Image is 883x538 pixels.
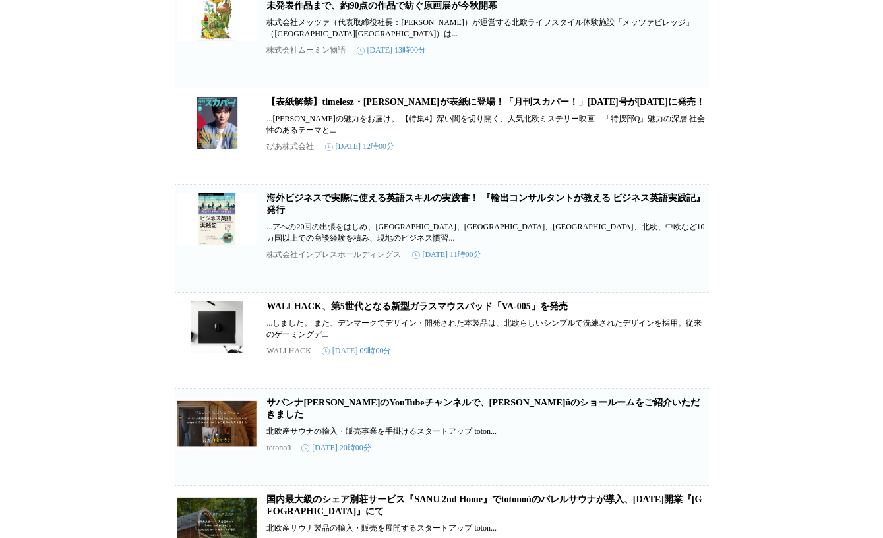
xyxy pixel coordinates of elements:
img: WALLHACK、第5世代となる新型ガラスマウスパッド「VA-005」を発売 [177,301,257,353]
time: [DATE] 20時00分 [301,442,371,454]
time: [DATE] 09時00分 [322,345,392,357]
a: 国内最大級のシェア別荘サービス『SANU 2nd Home』でtotonoüのバレルサウナが導入、[DATE]開業『[GEOGRAPHIC_DATA]』にて [267,494,702,516]
a: WALLHACK、第5世代となる新型ガラスマウスパッド「VA-005」を発売 [267,301,568,311]
p: ...アへの20回の出張をはじめ、[GEOGRAPHIC_DATA]、[GEOGRAPHIC_DATA]、[GEOGRAPHIC_DATA]、北欧、中欧など10カ国以上での商談経験を積み、現地の... [267,222,706,244]
img: 【表紙解禁】timelesz・佐藤勝利が表紙に登場！「月刊スカパー！」2025年9月号が8月25日（月）に発売！ [177,96,257,149]
p: ぴあ株式会社 [267,141,315,152]
time: [DATE] 13時00分 [357,45,427,56]
p: WALLHACK [267,346,311,356]
a: 海外ビジネスで実際に使える英語スキルの実践書！ 『輸出コンサルタントが教える ビジネス英語実践記』発行 [267,193,706,215]
p: 株式会社メッツァ（代表取締役社長：[PERSON_NAME]）が運営する北欧ライフスタイル体験施設「メッツァビレッジ」（[GEOGRAPHIC_DATA][GEOGRAPHIC_DATA]）は... [267,17,706,40]
time: [DATE] 12時00分 [325,141,395,152]
p: totonoü [267,443,291,453]
p: 株式会社ムーミン物語 [267,45,346,56]
p: 北欧産サウナの輸入・販売事業を手掛けるスタートアップ toton... [267,426,706,437]
p: 北欧産サウナ製品の輸入・販売を展開するスタートアップ toton... [267,523,706,534]
a: 【表紙解禁】timelesz・[PERSON_NAME]が表紙に登場！「月刊スカパー！」[DATE]号が[DATE]に発売！ [267,97,705,107]
time: [DATE] 11時00分 [412,249,481,260]
img: 海外ビジネスで実際に使える英語スキルの実践書！ 『輸出コンサルタントが教える ビジネス英語実践記』発行 [177,193,257,245]
a: サバンナ[PERSON_NAME]のYouTubeチャンネルで、[PERSON_NAME]üのショールームをご紹介いただきました [267,398,700,419]
img: サバンナ高橋茂雄さんのYouTubeチャンネルで、totonoüのショールームをご紹介いただきました [177,397,257,450]
p: ...しました。 また、デンマークでデザイン・開発された本製品は、北欧らしいシンプルで洗練されたデザインを採用。従来のゲーミングデ... [267,318,706,340]
p: 株式会社インプレスホールディングス [267,249,402,260]
p: ...[PERSON_NAME]の魅力をお届け。 【特集4】深い闇を切り開く、人気北欧ミステリー映画 「特捜部Q」魅力の深層 社会性のあるテーマと... [267,113,706,136]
